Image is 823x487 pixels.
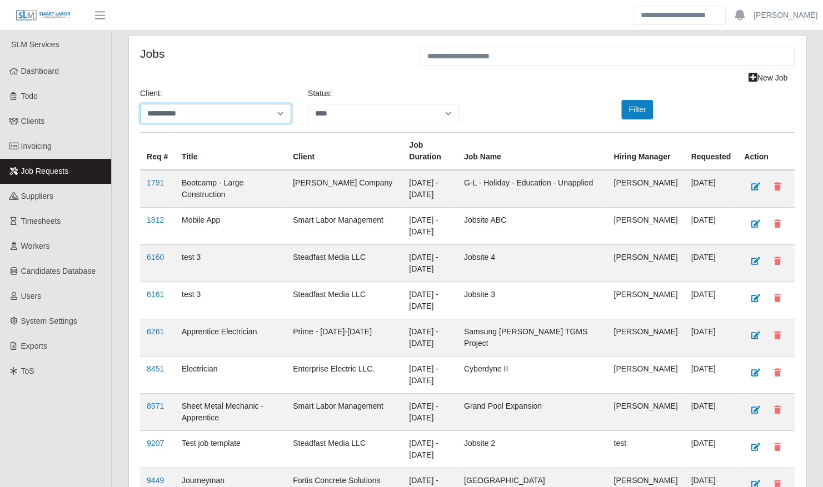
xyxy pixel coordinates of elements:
[21,92,38,101] span: Todo
[684,245,737,282] td: [DATE]
[175,170,286,208] td: Bootcamp - Large Construction
[286,208,402,245] td: Smart Labor Management
[175,394,286,431] td: Sheet Metal Mechanic - Apprentice
[402,245,457,282] td: [DATE] - [DATE]
[737,133,795,170] th: Action
[175,357,286,394] td: Electrician
[402,394,457,431] td: [DATE] - [DATE]
[286,245,402,282] td: Steadfast Media LLC
[607,357,684,394] td: [PERSON_NAME]
[457,394,607,431] td: Grand Pool Expansion
[457,282,607,319] td: Jobsite 3
[684,133,737,170] th: Requested
[286,170,402,208] td: [PERSON_NAME] Company
[684,170,737,208] td: [DATE]
[140,47,403,61] h4: Jobs
[684,357,737,394] td: [DATE]
[457,245,607,282] td: Jobsite 4
[175,319,286,357] td: Apprentice Electrician
[140,133,175,170] th: Req #
[147,476,164,485] a: 9449
[21,366,34,375] span: ToS
[308,88,332,99] label: Status:
[607,208,684,245] td: [PERSON_NAME]
[607,394,684,431] td: [PERSON_NAME]
[147,401,164,410] a: 8571
[147,253,164,262] a: 6160
[754,9,817,21] a: [PERSON_NAME]
[21,242,50,250] span: Workers
[286,357,402,394] td: Enterprise Electric LLC.
[402,170,457,208] td: [DATE] - [DATE]
[607,133,684,170] th: Hiring Manager
[11,40,59,49] span: SLM Services
[175,245,286,282] td: test 3
[402,431,457,468] td: [DATE] - [DATE]
[175,282,286,319] td: test 3
[684,431,737,468] td: [DATE]
[140,88,162,99] label: Client:
[21,217,61,225] span: Timesheets
[684,319,737,357] td: [DATE]
[457,133,607,170] th: Job Name
[147,364,164,373] a: 8451
[175,133,286,170] th: Title
[457,357,607,394] td: Cyberdyne II
[402,208,457,245] td: [DATE] - [DATE]
[147,327,164,336] a: 6261
[457,319,607,357] td: Samsung [PERSON_NAME] TGMS Project
[21,292,42,300] span: Users
[634,6,726,25] input: Search
[402,319,457,357] td: [DATE] - [DATE]
[741,68,795,88] a: New Job
[607,319,684,357] td: [PERSON_NAME]
[21,267,96,275] span: Candidates Database
[621,100,653,119] button: Filter
[684,282,737,319] td: [DATE]
[21,167,69,175] span: Job Requests
[21,117,45,125] span: Clients
[286,133,402,170] th: Client
[457,208,607,245] td: Jobsite ABC
[402,282,457,319] td: [DATE] - [DATE]
[286,319,402,357] td: Prime - [DATE]-[DATE]
[147,439,164,448] a: 9207
[607,170,684,208] td: [PERSON_NAME]
[21,67,59,76] span: Dashboard
[21,142,52,150] span: Invoicing
[402,133,457,170] th: Job Duration
[21,317,77,325] span: System Settings
[21,192,53,200] span: Suppliers
[21,342,47,350] span: Exports
[684,394,737,431] td: [DATE]
[175,208,286,245] td: Mobile App
[607,282,684,319] td: [PERSON_NAME]
[147,290,164,299] a: 6161
[147,178,164,187] a: 1791
[175,431,286,468] td: Test job template
[286,394,402,431] td: Smart Labor Management
[684,208,737,245] td: [DATE]
[286,431,402,468] td: Steadfast Media LLC
[286,282,402,319] td: Steadfast Media LLC
[402,357,457,394] td: [DATE] - [DATE]
[16,9,71,22] img: SLM Logo
[457,431,607,468] td: Jobsite 2
[607,431,684,468] td: test
[607,245,684,282] td: [PERSON_NAME]
[457,170,607,208] td: G-L - Holiday - Education - Unapplied
[147,215,164,224] a: 1812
